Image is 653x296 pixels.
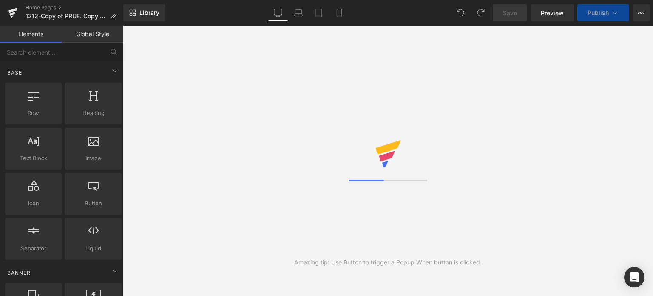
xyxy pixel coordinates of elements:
span: Liquid [68,244,119,253]
span: Row [8,109,59,118]
a: Preview [531,4,574,21]
span: Text Block [8,154,59,163]
div: Amazing tip: Use Button to trigger a Popup When button is clicked. [294,258,482,267]
button: Redo [472,4,489,21]
span: Separator [8,244,59,253]
span: Save [503,9,517,17]
a: New Library [123,4,165,21]
a: Mobile [329,4,349,21]
button: More [633,4,650,21]
a: Home Pages [26,4,123,11]
div: Open Intercom Messenger [624,267,644,287]
span: Preview [541,9,564,17]
span: Banner [6,269,31,277]
span: 1212-Copy of PRUE. Copy of [PERSON_NAME] - 12 Cambio Orden - 2º New Text - Perfil New - *Sin Punt... [26,13,107,20]
span: Icon [8,199,59,208]
a: Laptop [288,4,309,21]
span: Publish [588,9,609,16]
span: Button [68,199,119,208]
a: Tablet [309,4,329,21]
a: Global Style [62,26,123,43]
button: Undo [452,4,469,21]
a: Desktop [268,4,288,21]
span: Heading [68,109,119,118]
span: Image [68,154,119,163]
span: Library [139,9,159,17]
button: Publish [577,4,629,21]
span: Base [6,69,23,77]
